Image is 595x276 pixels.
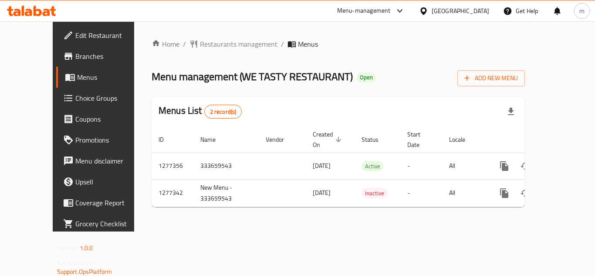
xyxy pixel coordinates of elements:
[159,104,242,119] h2: Menus List
[464,73,518,84] span: Add New Menu
[152,153,193,179] td: 1277356
[362,161,384,171] span: Active
[200,39,277,49] span: Restaurants management
[313,129,344,150] span: Created On
[515,183,536,204] button: Change Status
[57,257,97,269] span: Get support on:
[407,129,432,150] span: Start Date
[205,108,242,116] span: 2 record(s)
[75,30,145,41] span: Edit Restaurant
[152,126,585,207] table: enhanced table
[56,25,152,46] a: Edit Restaurant
[152,39,179,49] a: Home
[356,74,376,81] span: Open
[56,192,152,213] a: Coverage Report
[80,242,93,254] span: 1.0.0
[75,218,145,229] span: Grocery Checklist
[75,51,145,61] span: Branches
[56,109,152,129] a: Coupons
[579,6,585,16] span: m
[56,88,152,109] a: Choice Groups
[75,177,145,187] span: Upsell
[500,101,521,122] div: Export file
[494,156,515,177] button: more
[362,188,388,198] span: Inactive
[442,179,487,207] td: All
[152,67,353,86] span: Menu management ( WE TASTY RESTAURANT )
[313,160,331,171] span: [DATE]
[193,153,259,179] td: 333659543
[515,156,536,177] button: Change Status
[266,134,295,145] span: Vendor
[400,179,442,207] td: -
[75,114,145,124] span: Coupons
[152,179,193,207] td: 1277342
[152,39,525,49] nav: breadcrumb
[362,134,390,145] span: Status
[313,187,331,198] span: [DATE]
[77,72,145,82] span: Menus
[75,135,145,145] span: Promotions
[193,179,259,207] td: New Menu - 333659543
[442,153,487,179] td: All
[56,171,152,192] a: Upsell
[356,72,376,83] div: Open
[189,39,277,49] a: Restaurants management
[400,153,442,179] td: -
[57,242,78,254] span: Version:
[487,126,585,153] th: Actions
[298,39,318,49] span: Menus
[75,198,145,208] span: Coverage Report
[75,93,145,103] span: Choice Groups
[337,6,391,16] div: Menu-management
[56,67,152,88] a: Menus
[494,183,515,204] button: more
[56,213,152,234] a: Grocery Checklist
[281,39,284,49] li: /
[449,134,477,145] span: Locale
[56,150,152,171] a: Menu disclaimer
[56,46,152,67] a: Branches
[457,70,525,86] button: Add New Menu
[75,156,145,166] span: Menu disclaimer
[183,39,186,49] li: /
[159,134,175,145] span: ID
[200,134,227,145] span: Name
[56,129,152,150] a: Promotions
[432,6,489,16] div: [GEOGRAPHIC_DATA]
